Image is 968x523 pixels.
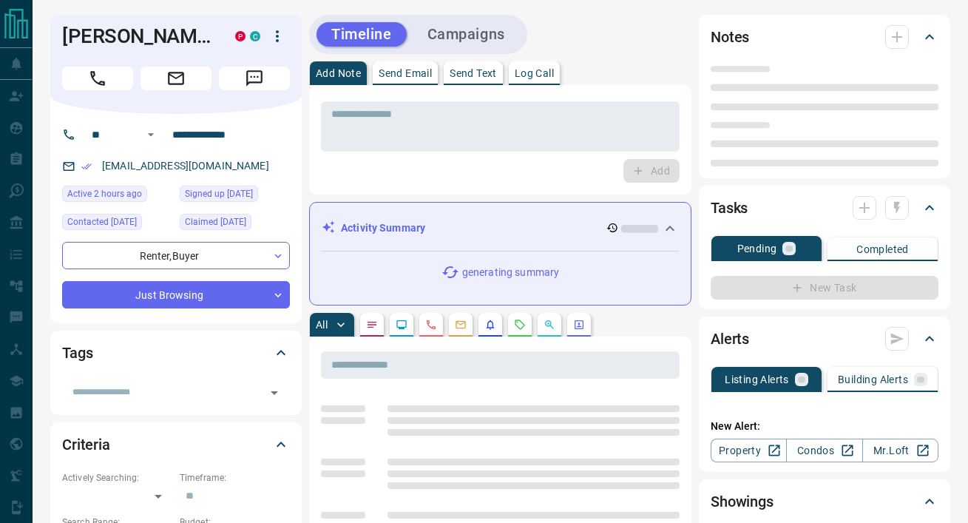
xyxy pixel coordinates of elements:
[180,471,290,485] p: Timeframe:
[250,31,260,41] div: condos.ca
[317,22,407,47] button: Timeline
[484,319,496,331] svg: Listing Alerts
[142,126,160,144] button: Open
[862,439,938,462] a: Mr.Loft
[711,25,749,49] h2: Notes
[62,427,290,462] div: Criteria
[219,67,290,90] span: Message
[366,319,378,331] svg: Notes
[425,319,437,331] svg: Calls
[462,265,559,280] p: generating summary
[450,68,497,78] p: Send Text
[67,186,142,201] span: Active 2 hours ago
[786,439,862,462] a: Condos
[316,68,361,78] p: Add Note
[711,327,749,351] h2: Alerts
[62,214,172,234] div: Wed May 28 2025
[185,215,246,229] span: Claimed [DATE]
[235,31,246,41] div: property.ca
[316,320,328,330] p: All
[711,419,938,434] p: New Alert:
[62,335,290,371] div: Tags
[185,186,253,201] span: Signed up [DATE]
[725,374,789,385] p: Listing Alerts
[856,244,909,254] p: Completed
[711,19,938,55] div: Notes
[62,433,110,456] h2: Criteria
[264,382,285,403] button: Open
[711,484,938,519] div: Showings
[322,215,679,242] div: Activity Summary
[62,24,213,48] h1: [PERSON_NAME]
[102,160,269,172] a: [EMAIL_ADDRESS][DOMAIN_NAME]
[838,374,908,385] p: Building Alerts
[711,190,938,226] div: Tasks
[62,471,172,485] p: Actively Searching:
[737,243,777,254] p: Pending
[180,214,290,234] div: Tue Aug 29 2023
[180,186,290,206] div: Fri Feb 05 2021
[573,319,585,331] svg: Agent Actions
[515,68,554,78] p: Log Call
[141,67,211,90] span: Email
[67,215,137,229] span: Contacted [DATE]
[711,321,938,357] div: Alerts
[379,68,432,78] p: Send Email
[455,319,467,331] svg: Emails
[62,242,290,269] div: Renter , Buyer
[62,341,92,365] h2: Tags
[62,67,133,90] span: Call
[413,22,520,47] button: Campaigns
[62,186,172,206] div: Wed Aug 13 2025
[711,439,787,462] a: Property
[81,161,92,172] svg: Email Verified
[711,196,748,220] h2: Tasks
[514,319,526,331] svg: Requests
[711,490,774,513] h2: Showings
[341,220,425,236] p: Activity Summary
[62,281,290,308] div: Just Browsing
[396,319,407,331] svg: Lead Browsing Activity
[544,319,555,331] svg: Opportunities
